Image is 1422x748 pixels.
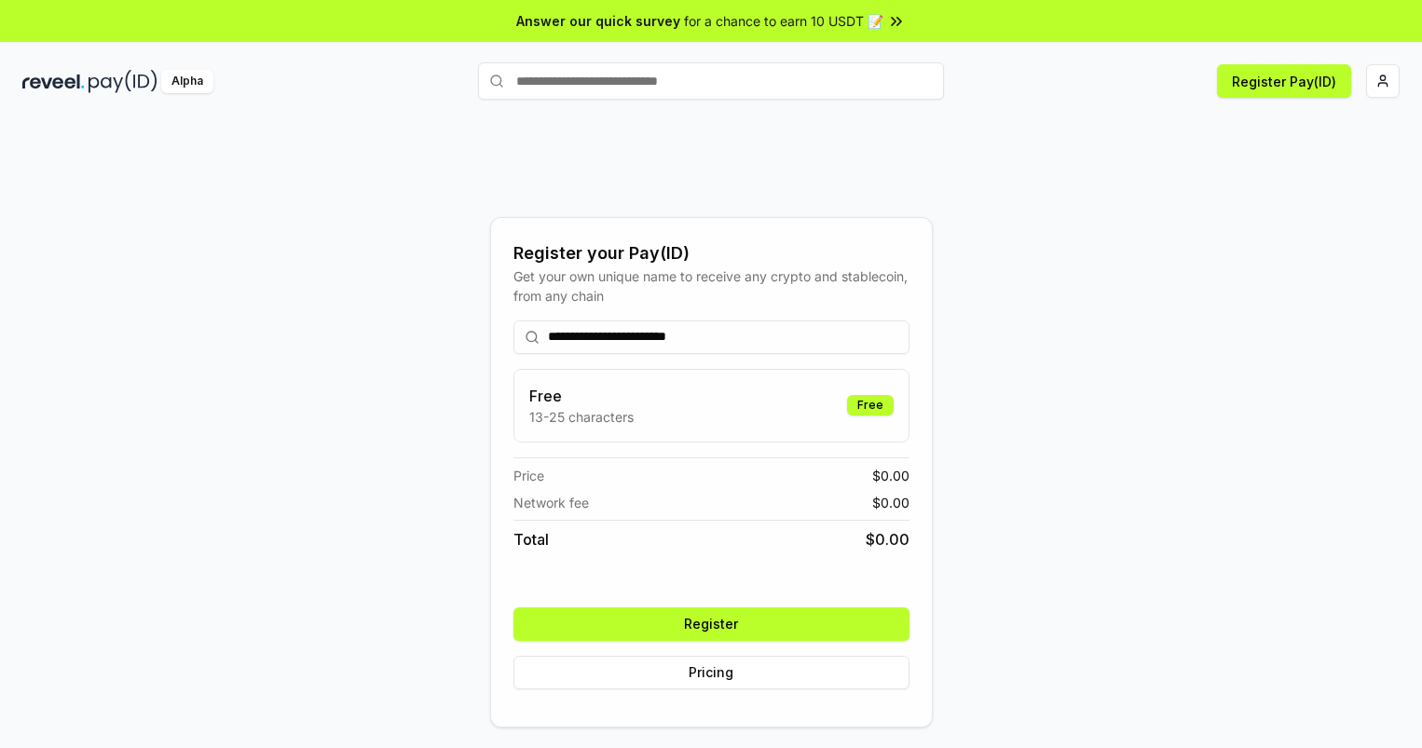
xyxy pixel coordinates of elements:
[513,656,909,689] button: Pricing
[847,395,894,415] div: Free
[529,385,634,407] h3: Free
[872,466,909,485] span: $ 0.00
[529,407,634,427] p: 13-25 characters
[513,607,909,641] button: Register
[866,528,909,551] span: $ 0.00
[872,493,909,512] span: $ 0.00
[1217,64,1351,98] button: Register Pay(ID)
[516,11,680,31] span: Answer our quick survey
[684,11,883,31] span: for a chance to earn 10 USDT 📝
[513,240,909,266] div: Register your Pay(ID)
[513,493,589,512] span: Network fee
[22,70,85,93] img: reveel_dark
[513,528,549,551] span: Total
[513,266,909,306] div: Get your own unique name to receive any crypto and stablecoin, from any chain
[513,466,544,485] span: Price
[89,70,157,93] img: pay_id
[161,70,213,93] div: Alpha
